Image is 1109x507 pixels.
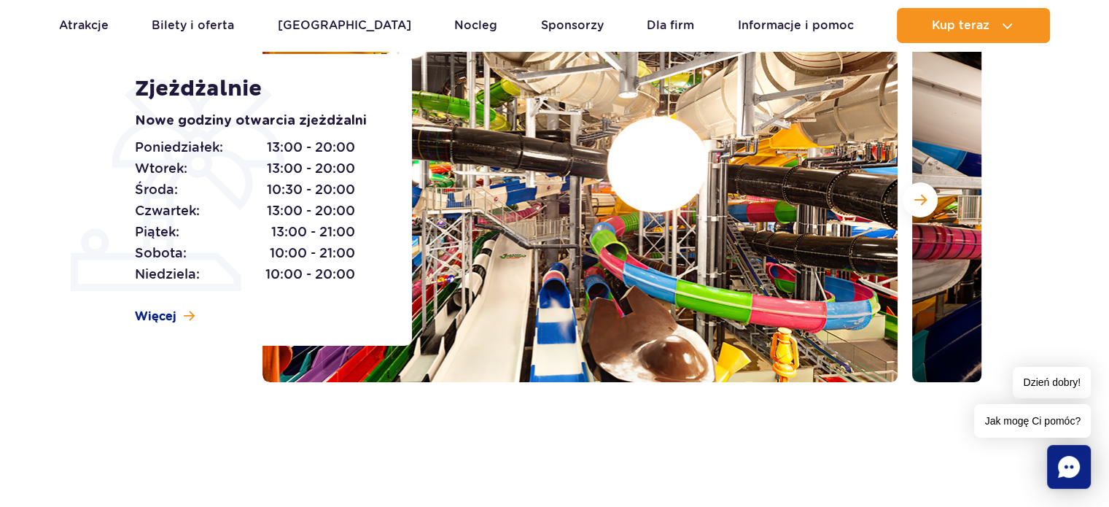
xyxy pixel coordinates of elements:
span: Więcej [135,309,176,325]
span: Kup teraz [932,19,989,32]
a: [GEOGRAPHIC_DATA] [278,8,411,43]
a: Nocleg [454,8,497,43]
span: Jak mogę Ci pomóc? [974,404,1091,438]
p: Nowe godziny otwarcia zjeżdżalni [135,111,379,131]
span: 10:00 - 21:00 [270,243,355,263]
span: Niedziela: [135,264,200,285]
a: Dla firm [647,8,694,43]
h1: Zjeżdżalnie [135,76,379,102]
a: Sponsorzy [541,8,604,43]
span: Sobota: [135,243,187,263]
span: Poniedziałek: [135,137,223,158]
span: 13:00 - 20:00 [267,158,355,179]
span: Środa: [135,179,178,200]
span: 13:00 - 20:00 [267,201,355,221]
span: Czwartek: [135,201,200,221]
span: 10:00 - 20:00 [265,264,355,285]
span: 10:30 - 20:00 [267,179,355,200]
span: 13:00 - 20:00 [267,137,355,158]
a: Bilety i oferta [152,8,234,43]
a: Informacje i pomoc [738,8,854,43]
button: Następny slajd [903,182,938,217]
span: 13:00 - 21:00 [271,222,355,242]
span: Piątek: [135,222,179,242]
span: Wtorek: [135,158,187,179]
button: Kup teraz [897,8,1050,43]
span: Dzień dobry! [1013,367,1091,398]
div: Chat [1047,445,1091,489]
a: Więcej [135,309,195,325]
a: Atrakcje [59,8,109,43]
